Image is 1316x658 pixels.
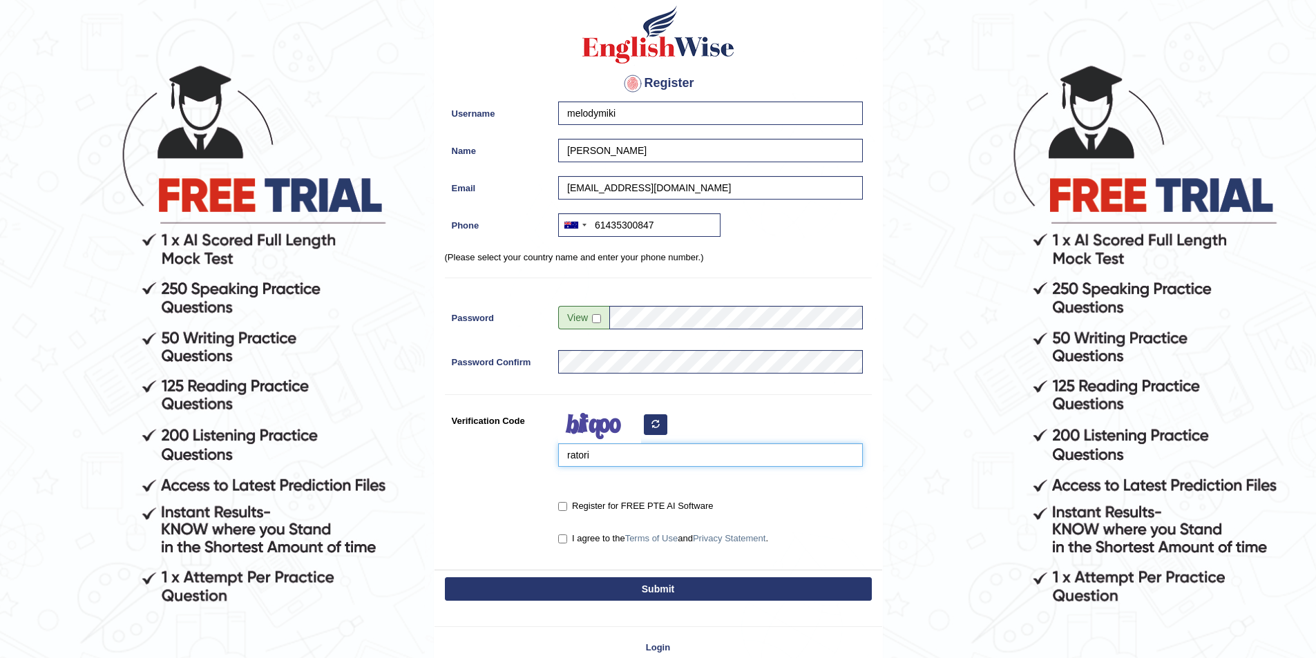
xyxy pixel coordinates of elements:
[445,72,872,95] h4: Register
[445,139,552,157] label: Name
[435,641,882,654] a: Login
[693,533,766,543] a: Privacy Statement
[445,176,552,195] label: Email
[445,251,872,264] p: (Please select your country name and enter your phone number.)
[445,213,552,232] label: Phone
[558,213,721,237] input: +61 412 345 678
[445,409,552,427] label: Verification Code
[445,577,872,601] button: Submit
[592,314,601,323] input: Show/Hide Password
[625,533,678,543] a: Terms of Use
[445,101,552,120] label: Username
[445,306,552,325] label: Password
[445,350,552,369] label: Password Confirm
[559,214,591,236] div: Australia: +61
[558,534,567,543] input: I agree to theTerms of UseandPrivacy Statement.
[580,3,737,66] img: Logo of English Wise create a new account for intelligent practice with AI
[558,499,713,513] label: Register for FREE PTE AI Software
[558,502,567,511] input: Register for FREE PTE AI Software
[558,532,768,545] label: I agree to the and .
